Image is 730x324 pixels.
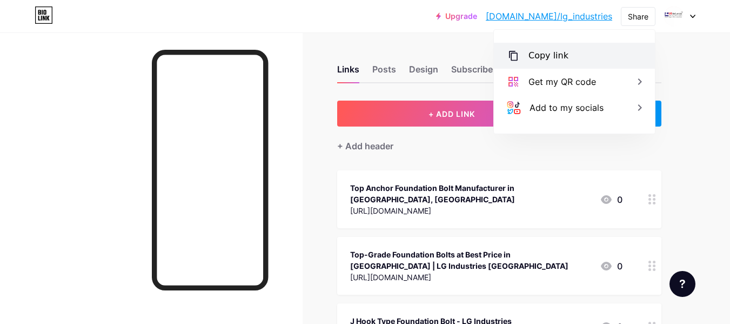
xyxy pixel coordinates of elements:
div: Top-Grade Foundation Bolts at Best Price in [GEOGRAPHIC_DATA] | LG Industries [GEOGRAPHIC_DATA] [350,249,591,272]
a: Upgrade [436,12,477,21]
div: [URL][DOMAIN_NAME] [350,272,591,283]
div: Add to my socials [530,101,604,114]
div: Copy link [528,49,568,62]
div: Links [337,63,359,82]
div: [URL][DOMAIN_NAME] [350,205,591,216]
div: Posts [372,63,396,82]
div: Design [409,63,438,82]
div: Share [628,11,648,22]
button: + ADD LINK [337,101,567,127]
div: Top Anchor Foundation Bolt Manufacturer in [GEOGRAPHIC_DATA], [GEOGRAPHIC_DATA] [350,182,591,205]
div: + Add header [337,140,393,153]
div: 0 [600,260,622,273]
div: 0 [600,193,622,206]
a: [DOMAIN_NAME]/lg_industries [486,10,612,23]
div: Get my QR code [528,75,596,88]
span: + ADD LINK [428,109,475,118]
img: lg_industries [664,6,684,27]
div: Subscribers [451,63,516,82]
